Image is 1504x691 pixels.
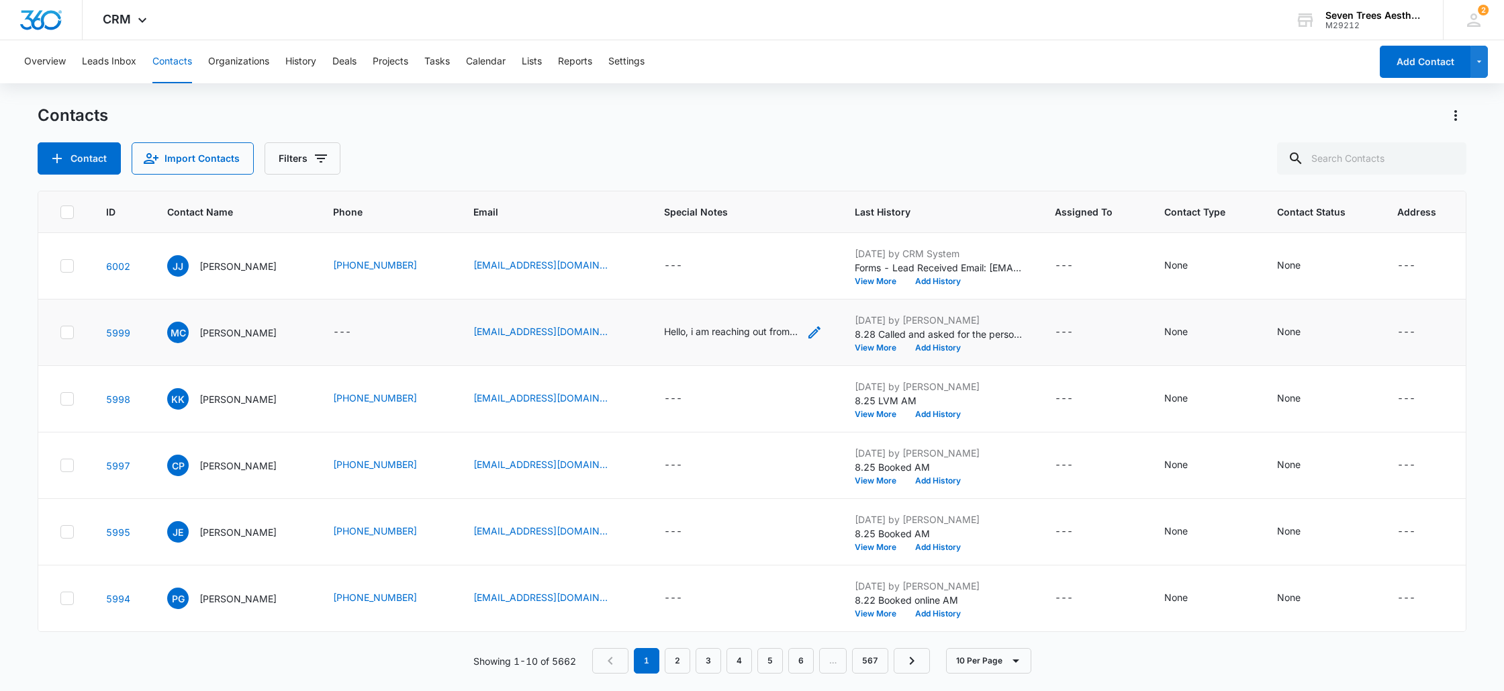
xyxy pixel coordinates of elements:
span: 2 [1478,5,1489,15]
div: Phone - (970) 305-0044 - Select to Edit Field [333,258,441,274]
nav: Pagination [592,648,930,674]
div: Special Notes - - Select to Edit Field [664,391,706,407]
div: Contact Name - Jayne Ellis - Select to Edit Field [167,521,301,543]
button: View More [855,477,906,485]
div: Assigned To - - Select to Edit Field [1055,391,1097,407]
button: Add Contact [38,142,121,175]
span: Contact Name [167,205,281,219]
button: History [285,40,316,83]
p: 8.25 Booked AM [855,460,1023,474]
span: Address [1397,205,1491,219]
button: Deals [332,40,357,83]
div: --- [1055,324,1073,340]
a: Navigate to contact details page for carol paterson [106,460,130,471]
span: Assigned To [1055,205,1113,219]
button: Add History [906,410,970,418]
div: Address - - Select to Edit Field [1397,391,1440,407]
p: [PERSON_NAME] [199,259,277,273]
div: --- [664,258,682,274]
div: Contact Type - None - Select to Edit Field [1164,391,1212,407]
button: Add History [906,543,970,551]
button: Add Contact [1380,46,1470,78]
div: --- [1055,524,1073,540]
div: Contact Name - Jen Jenke - Select to Edit Field [167,255,301,277]
button: Filters [265,142,340,175]
button: Tasks [424,40,450,83]
span: Contact Status [1277,205,1346,219]
div: Special Notes - - Select to Edit Field [664,590,706,606]
div: Phone - (719) 238-9213 - Select to Edit Field [333,590,441,606]
p: [DATE] by CRM System [855,246,1023,261]
button: View More [855,410,906,418]
p: [DATE] by [PERSON_NAME] [855,379,1023,394]
p: 8.25 LVM AM [855,394,1023,408]
button: Actions [1445,105,1466,126]
div: account id [1325,21,1423,30]
button: Reports [558,40,592,83]
div: None [1164,524,1188,538]
div: account name [1325,10,1423,21]
a: Navigate to contact details page for Kalei Kochevar [106,394,130,405]
div: None [1277,457,1301,471]
div: Contact Status - None - Select to Edit Field [1277,524,1325,540]
div: Special Notes - - Select to Edit Field [664,258,706,274]
div: Phone - (970) 227-5548 - Select to Edit Field [333,457,441,473]
p: [DATE] by [PERSON_NAME] [855,313,1023,327]
h1: Contacts [38,105,108,126]
div: Assigned To - - Select to Edit Field [1055,524,1097,540]
a: [EMAIL_ADDRESS][DOMAIN_NAME] [473,457,608,471]
div: --- [664,590,682,606]
div: Special Notes - - Select to Edit Field [664,457,706,473]
a: Page 4 [726,648,752,674]
div: Contact Name - Kalei Kochevar - Select to Edit Field [167,388,301,410]
div: Contact Name - carol paterson - Select to Edit Field [167,455,301,476]
div: --- [664,524,682,540]
div: Contact Type - None - Select to Edit Field [1164,524,1212,540]
button: Import Contacts [132,142,254,175]
p: 8.22 Booked online AM [855,593,1023,607]
button: Add History [906,610,970,618]
a: [EMAIL_ADDRESS][DOMAIN_NAME] [473,391,608,405]
p: 8.25 Booked AM [855,526,1023,541]
div: --- [664,391,682,407]
button: Overview [24,40,66,83]
div: None [1164,258,1188,272]
span: KK [167,388,189,410]
div: notifications count [1478,5,1489,15]
p: [DATE] by [PERSON_NAME] [855,512,1023,526]
span: Contact Type [1164,205,1225,219]
div: Address - - Select to Edit Field [1397,590,1440,606]
button: Calendar [466,40,506,83]
div: Address - - Select to Edit Field [1397,524,1440,540]
div: None [1164,391,1188,405]
div: --- [333,324,351,340]
button: View More [855,344,906,352]
button: Settings [608,40,645,83]
div: Contact Status - None - Select to Edit Field [1277,590,1325,606]
a: [EMAIL_ADDRESS][DOMAIN_NAME] [473,524,608,538]
p: [PERSON_NAME] [199,592,277,606]
div: None [1277,590,1301,604]
div: Hello, i am reaching out from uchealth urology. i need to refer a patient there per there request... [664,324,798,338]
p: [DATE] by [PERSON_NAME] [855,579,1023,593]
a: Page 2 [665,648,690,674]
em: 1 [634,648,659,674]
a: Navigate to contact details page for MaKenna Casey [106,327,130,338]
div: --- [1397,524,1415,540]
div: Assigned To - - Select to Edit Field [1055,457,1097,473]
span: JJ [167,255,189,277]
div: --- [1055,391,1073,407]
div: Phone - - Select to Edit Field [333,324,375,340]
a: Page 567 [852,648,888,674]
div: None [1164,324,1188,338]
div: Contact Status - None - Select to Edit Field [1277,391,1325,407]
p: Showing 1-10 of 5662 [473,654,576,668]
div: Contact Status - None - Select to Edit Field [1277,258,1325,274]
p: [PERSON_NAME] [199,459,277,473]
button: Add History [906,344,970,352]
div: Email - paigedgarlick@gmail.com - Select to Edit Field [473,590,632,606]
a: Page 5 [757,648,783,674]
span: CRM [103,12,131,26]
button: Add History [906,477,970,485]
div: --- [1055,590,1073,606]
